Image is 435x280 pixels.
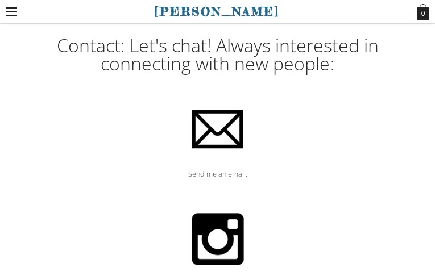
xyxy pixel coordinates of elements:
[177,89,258,170] img: email
[154,4,280,19] span: [PERSON_NAME]
[57,33,379,76] font: Contact: Let's chat! Always interested in connecting with new people:
[417,7,429,20] span: 0
[12,171,423,178] div: Send me an email.
[154,3,280,19] a: [PERSON_NAME]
